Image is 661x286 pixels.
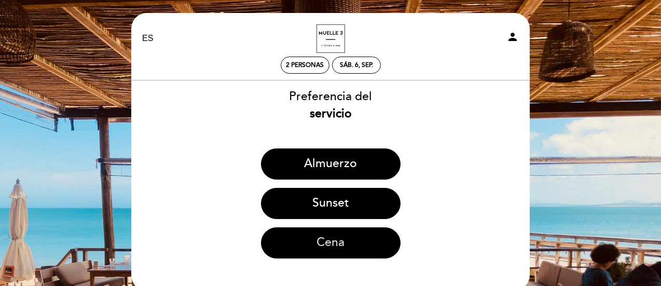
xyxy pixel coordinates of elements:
[340,61,373,69] div: sáb. 6, sep.
[266,24,395,53] a: Muelle 3
[131,88,530,122] div: Preferencia del
[506,31,519,43] i: person
[506,31,519,47] button: person
[261,227,401,258] button: Cena
[261,148,401,180] button: Almuerzo
[261,188,401,219] button: Sunset
[286,61,324,69] span: 2 personas
[310,106,352,121] b: servicio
